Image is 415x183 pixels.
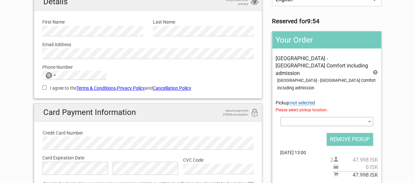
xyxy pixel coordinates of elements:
span: secure payment 256bit encryption [216,109,248,117]
strong: 9:54 [307,18,320,25]
span: 47.998 ISK [339,172,378,179]
div: [GEOGRAPHIC_DATA] - [GEOGRAPHIC_DATA] Comfort including admission [277,77,378,92]
span: [GEOGRAPHIC_DATA] - [GEOGRAPHIC_DATA] Comfort including admission [276,55,368,76]
span: Subtotal [333,171,378,179]
h3: Reserved for [272,18,381,25]
span: [DATE] 13:00 [276,149,378,156]
span: 47.998 ISK [339,156,378,164]
label: Email Address [42,41,254,48]
a: Cancellation Policy [153,85,191,91]
button: Selected country [43,71,59,80]
h2: Your Order [272,31,381,48]
a: Privacy Policy [117,85,145,91]
span: 2 person(s) [330,156,378,164]
span: Pickup: [276,100,378,114]
label: Phone Number [42,64,254,71]
span: Pickup price [333,164,378,171]
label: Card Expiration Date [42,154,254,161]
a: Terms & Conditions [76,85,116,91]
label: I agree to the , and [42,84,254,92]
label: Credit Card Number [43,129,254,137]
span: Please select pickup location. [276,106,378,114]
label: CVC Code [183,156,254,164]
i: 256bit encryption [251,109,259,118]
span: 0 ISK [339,164,378,171]
input: REMOVE PICKUP [327,133,373,146]
label: First Name [42,18,143,26]
p: We're away right now. Please check back later! [9,11,74,17]
h2: Card Payment Information [34,104,262,121]
label: Last Name [153,18,254,26]
button: Open LiveChat chat widget [75,10,83,18]
span: Change pickup place [290,100,315,106]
